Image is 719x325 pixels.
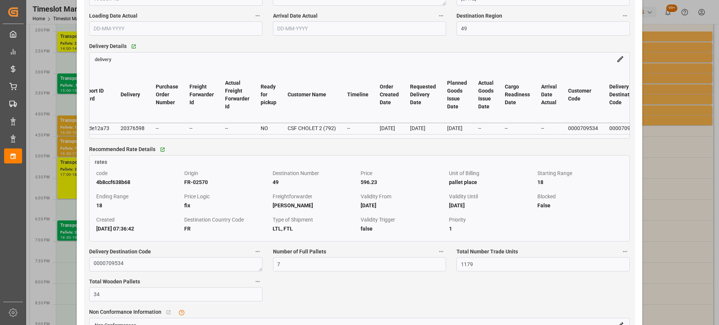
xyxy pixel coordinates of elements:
[282,67,342,123] th: Customer Name
[96,201,182,210] div: 18
[456,248,518,256] span: Total Number Trade Units
[115,67,150,123] th: Delivery
[273,224,358,233] div: LTL, FTL
[449,224,535,233] div: 1
[96,215,182,224] div: Created
[404,67,442,123] th: Requested Delivery Date
[449,215,535,224] div: Priority
[620,11,630,21] button: Destination Region
[273,215,358,224] div: Type of Shipment
[96,178,182,187] div: 4b8ccf638b68
[90,156,629,166] a: rates
[361,192,446,201] div: Validity From
[537,201,623,210] div: False
[74,124,109,133] div: 80e03de12a73
[253,277,263,286] button: Total Wooden Pallets
[499,67,536,123] th: Cargo Readiness Date
[410,124,436,133] div: [DATE]
[89,308,161,316] span: Non Conformance Information
[225,124,249,133] div: --
[436,247,446,256] button: Number of Full Pallets
[184,192,270,201] div: Price Logic
[156,124,178,133] div: --
[505,124,530,133] div: --
[537,178,623,187] div: 18
[121,124,145,133] div: 20376598
[89,248,151,256] span: Delivery Destination Code
[537,169,623,178] div: Starting Range
[69,67,115,123] th: Transport ID Logward
[89,278,140,286] span: Total Wooden Pallets
[184,178,270,187] div: FR-02570
[436,11,446,21] button: Arrival Date Actual
[89,42,127,50] span: Delivery Details
[184,215,270,224] div: Destination Country Code
[288,124,336,133] div: CSF CHOLET 2 (792)
[374,67,404,123] th: Order Created Date
[449,169,535,178] div: Unit of Billing
[273,178,358,187] div: 49
[273,248,326,256] span: Number of Full Pallets
[361,178,446,187] div: 596.23
[568,124,598,133] div: 0000709534
[96,192,182,201] div: Ending Range
[273,12,318,20] span: Arrival Date Actual
[89,21,262,36] input: DD-MM-YYYY
[184,169,270,178] div: Origin
[361,201,446,210] div: [DATE]
[537,192,623,201] div: Blocked
[253,247,263,256] button: Delivery Destination Code
[456,12,502,20] span: Destination Region
[189,124,214,133] div: --
[95,159,107,165] span: rates
[96,169,182,178] div: code
[184,67,219,123] th: Freight Forwarder Id
[620,247,630,256] button: Total Number Trade Units
[442,67,473,123] th: Planned Goods Issue Date
[96,224,182,233] div: [DATE] 07:36:42
[478,124,494,133] div: --
[449,201,535,210] div: [DATE]
[273,192,358,201] div: Freightforwarder
[273,21,446,36] input: DD-MM-YYYY
[361,224,446,233] div: false
[95,56,111,62] a: delivery
[361,169,446,178] div: Price
[261,124,276,133] div: NO
[184,224,270,233] div: FR
[449,178,535,187] div: pallet place
[347,124,368,133] div: --
[447,124,467,133] div: [DATE]
[219,67,255,123] th: Actual Freight Forwarder Id
[361,215,446,224] div: Validity Trigger
[342,67,374,123] th: Timeline
[255,67,282,123] th: Ready for pickup
[604,67,645,123] th: Delivery Destination Code
[536,67,562,123] th: Arrival Date Actual
[273,169,358,178] div: Destination Number
[449,192,535,201] div: Validity Until
[89,12,137,20] span: Loading Date Actual
[89,257,262,271] textarea: 0000709534
[150,67,184,123] th: Purchase Order Number
[473,67,499,123] th: Actual Goods Issue Date
[541,124,557,133] div: --
[184,201,270,210] div: fix
[273,201,358,210] div: [PERSON_NAME]
[380,124,399,133] div: [DATE]
[609,124,639,133] div: 0000709534
[562,67,604,123] th: Customer Code
[253,11,263,21] button: Loading Date Actual
[89,145,155,153] span: Recommended Rate Details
